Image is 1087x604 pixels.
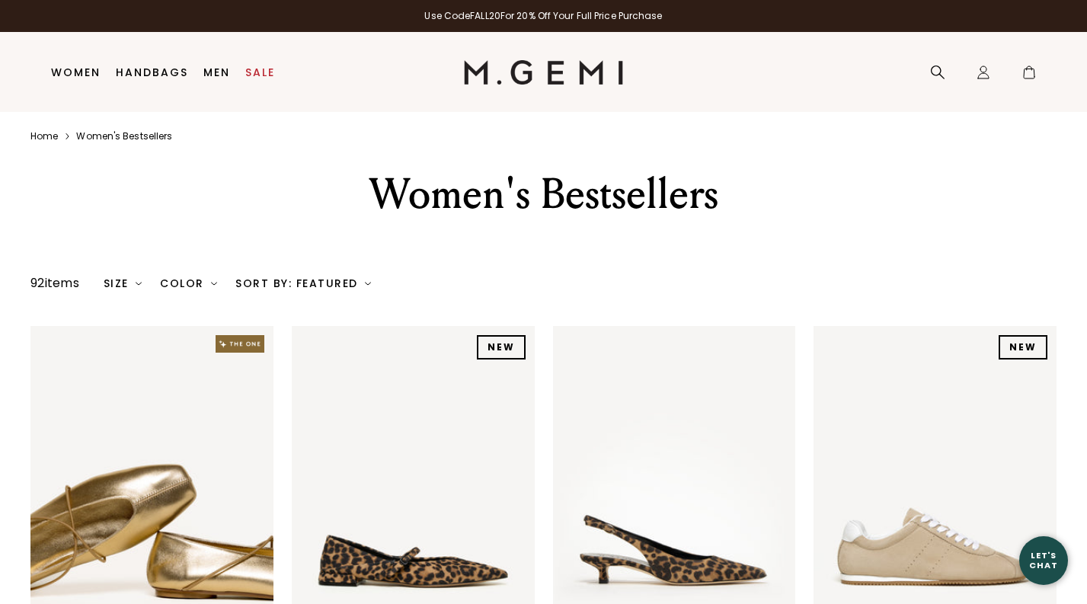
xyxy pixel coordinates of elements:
[160,277,217,289] div: Color
[1019,551,1068,570] div: Let's Chat
[116,66,188,78] a: Handbags
[365,280,371,286] img: chevron-down.svg
[245,66,275,78] a: Sale
[261,167,826,222] div: Women's Bestsellers
[76,130,172,142] a: Women's bestsellers
[464,60,623,85] img: M.Gemi
[477,335,526,360] div: NEW
[470,9,500,22] strong: FALL20
[30,130,58,142] a: Home
[51,66,101,78] a: Women
[30,274,79,292] div: 92 items
[203,66,230,78] a: Men
[235,277,371,289] div: Sort By: Featured
[999,335,1047,360] div: NEW
[216,335,264,353] img: The One tag
[104,277,142,289] div: Size
[211,280,217,286] img: chevron-down.svg
[136,280,142,286] img: chevron-down.svg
